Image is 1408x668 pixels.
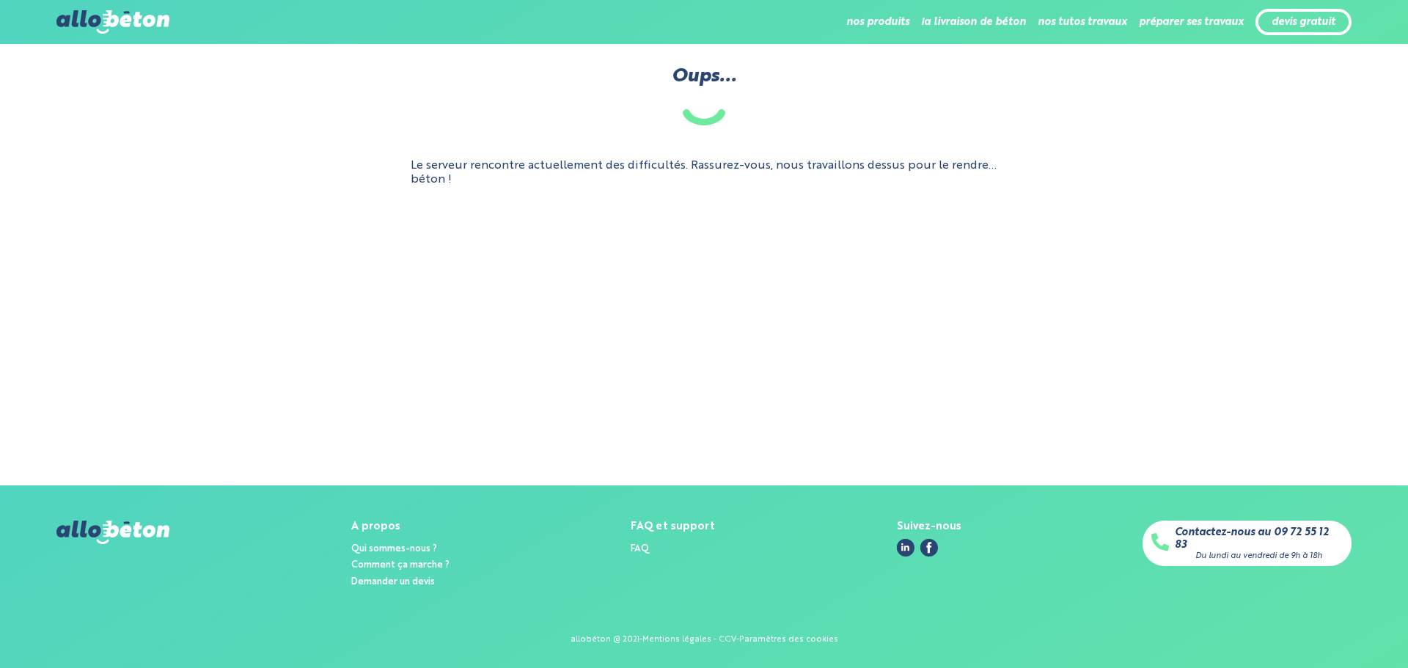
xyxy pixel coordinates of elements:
img: allobéton [56,10,169,34]
div: - [639,635,642,645]
iframe: Help widget launcher [1277,611,1392,652]
a: Comment ça marche ? [351,560,450,570]
li: la livraison de béton [921,4,1026,40]
div: allobéton @ 2021 [571,635,639,645]
a: Qui sommes-nous ? [351,544,437,554]
div: A propos [351,521,450,533]
a: Demander un devis [351,577,435,587]
p: Le serveur rencontre actuellement des difficultés. Rassurez-vous, nous travaillons dessus pour le... [411,159,997,186]
div: Du lundi au vendredi de 9h à 18h [1195,551,1322,561]
a: FAQ [631,544,649,554]
li: nos tutos travaux [1038,4,1127,40]
a: Contactez-nous au 09 72 55 12 83 [1175,526,1343,551]
div: Suivez-nous [897,521,961,533]
a: devis gratuit [1272,16,1335,29]
li: préparer ses travaux [1139,4,1244,40]
span: - [714,635,716,644]
img: allobéton [56,521,169,544]
div: - [736,635,739,645]
a: Mentions légales [642,635,711,644]
li: nos produits [846,4,909,40]
a: CGV [719,635,736,644]
a: Paramètres des cookies [739,635,838,644]
div: FAQ et support [631,521,715,533]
